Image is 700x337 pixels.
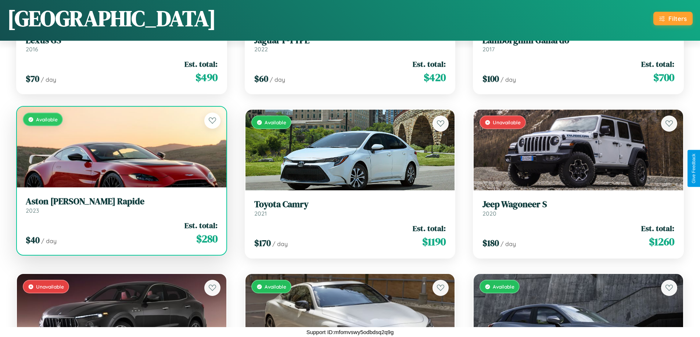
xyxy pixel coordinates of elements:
span: $ 1260 [649,234,674,249]
span: $ 40 [26,234,40,246]
span: Est. total: [641,223,674,234]
span: $ 180 [482,237,499,249]
a: Toyota Camry2021 [254,199,446,217]
span: / day [500,240,516,248]
a: Jaguar F-TYPE2022 [254,35,446,53]
span: $ 490 [195,70,218,85]
span: $ 700 [653,70,674,85]
span: Available [265,283,286,290]
span: Est. total: [641,59,674,69]
span: $ 1190 [422,234,446,249]
span: $ 170 [254,237,271,249]
span: $ 70 [26,73,39,85]
span: / day [270,76,285,83]
span: Available [265,119,286,125]
a: Jeep Wagoneer S2020 [482,199,674,217]
p: Support ID: mfomvswy5odbdsq2q9g [306,327,394,337]
span: 2021 [254,210,267,217]
span: Est. total: [184,220,218,231]
h3: Jeep Wagoneer S [482,199,674,210]
div: Filters [668,15,687,22]
span: 2022 [254,45,268,53]
span: $ 60 [254,73,268,85]
span: / day [272,240,288,248]
span: 2020 [482,210,496,217]
span: $ 420 [424,70,446,85]
span: Est. total: [413,223,446,234]
span: 2016 [26,45,38,53]
a: Lexus GS2016 [26,35,218,53]
span: / day [41,76,56,83]
span: Unavailable [36,283,64,290]
span: Est. total: [184,59,218,69]
span: Unavailable [493,119,521,125]
a: Aston [PERSON_NAME] Rapide2023 [26,196,218,214]
span: $ 280 [196,231,218,246]
span: Available [493,283,514,290]
h3: Aston [PERSON_NAME] Rapide [26,196,218,207]
h1: [GEOGRAPHIC_DATA] [7,3,216,33]
span: Est. total: [413,59,446,69]
a: Lamborghini Gallardo2017 [482,35,674,53]
h3: Toyota Camry [254,199,446,210]
button: Filters [653,12,693,25]
span: Available [36,116,58,122]
span: / day [500,76,516,83]
span: $ 100 [482,73,499,85]
span: 2017 [482,45,495,53]
div: Give Feedback [691,154,696,183]
span: / day [41,237,57,245]
span: 2023 [26,207,39,214]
